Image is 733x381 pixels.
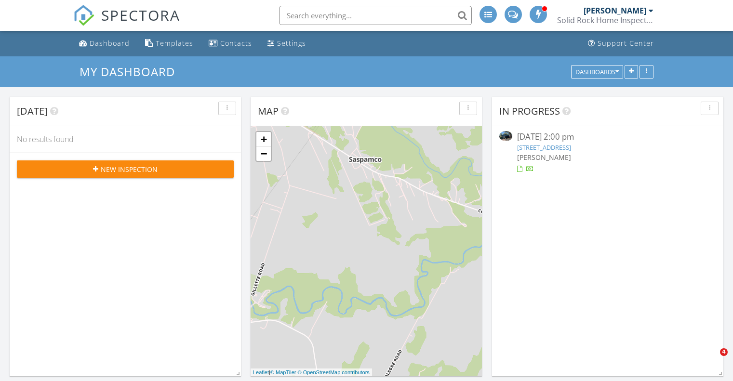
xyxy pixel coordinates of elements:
[277,39,306,48] div: Settings
[75,35,133,53] a: Dashboard
[499,131,512,141] img: 9534906%2Freports%2F7ad2639f-ad5b-4b67-ae75-dba86bed383b%2Fcover_photos%2FetLr3uhzwXL86HA9ZYVE%2F...
[101,164,158,174] span: New Inspection
[700,348,723,371] iframe: Intercom live chat
[141,35,197,53] a: Templates
[584,6,646,15] div: [PERSON_NAME]
[598,39,654,48] div: Support Center
[258,105,279,118] span: Map
[10,126,241,152] div: No results found
[256,146,271,161] a: Zoom out
[220,39,252,48] div: Contacts
[298,369,370,375] a: © OpenStreetMap contributors
[584,35,658,53] a: Support Center
[17,105,48,118] span: [DATE]
[499,131,716,174] a: [DATE] 2:00 pm [STREET_ADDRESS] [PERSON_NAME]
[256,132,271,146] a: Zoom in
[80,64,183,79] a: My Dashboard
[517,143,571,152] a: [STREET_ADDRESS]
[557,15,653,25] div: Solid Rock Home Inspections
[499,105,560,118] span: In Progress
[517,153,571,162] span: [PERSON_NAME]
[17,160,234,178] button: New Inspection
[720,348,728,356] span: 4
[253,369,269,375] a: Leaflet
[101,5,180,25] span: SPECTORA
[156,39,193,48] div: Templates
[270,369,296,375] a: © MapTiler
[264,35,310,53] a: Settings
[205,35,256,53] a: Contacts
[73,5,94,26] img: The Best Home Inspection Software - Spectora
[571,65,623,79] button: Dashboards
[279,6,472,25] input: Search everything...
[73,13,180,33] a: SPECTORA
[90,39,130,48] div: Dashboard
[517,131,698,143] div: [DATE] 2:00 pm
[575,68,619,75] div: Dashboards
[251,368,372,377] div: |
